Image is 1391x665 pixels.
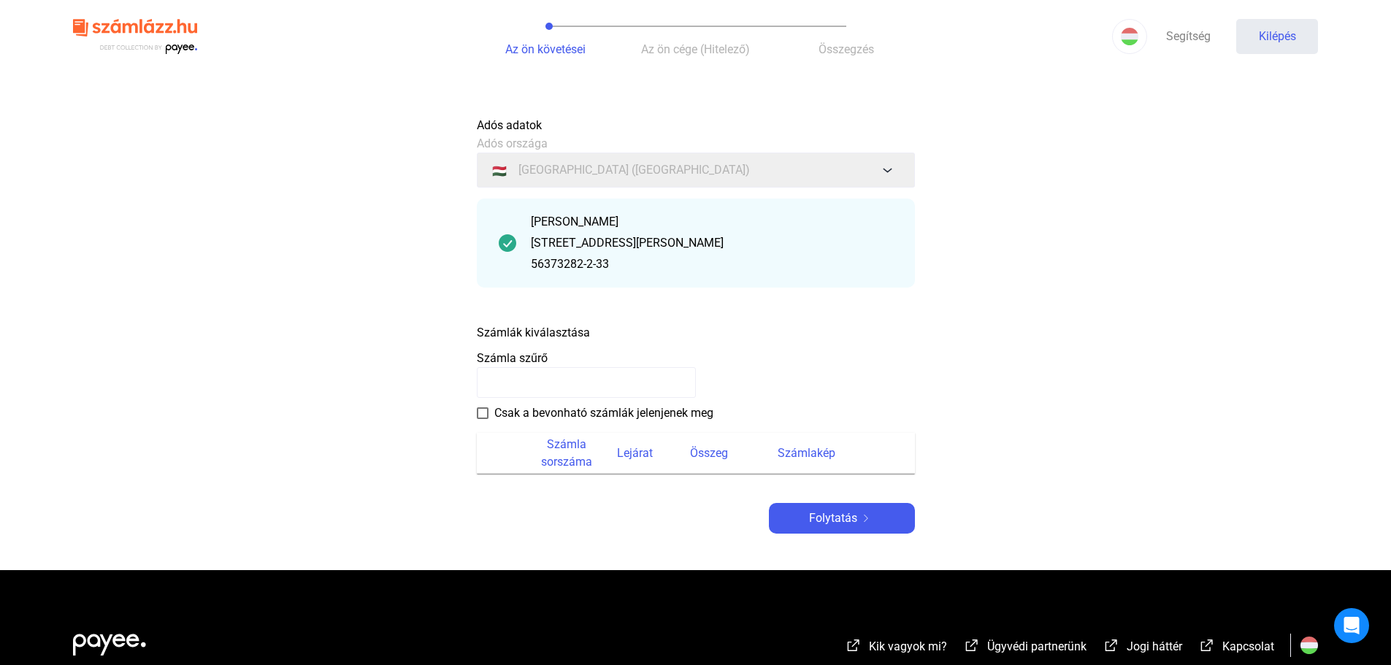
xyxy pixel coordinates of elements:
[819,42,874,56] font: Összegzés
[1259,29,1296,43] font: Kilépés
[477,351,548,365] font: Számla szűrő
[541,437,592,469] font: Számla sorszáma
[778,445,897,462] div: Számlakép
[505,42,586,56] font: Az ön követései
[73,13,197,61] img: szamlazzhu-logó
[963,642,1087,656] a: külső-link-fehérÜgyvédi partnerünk
[1222,639,1274,653] font: Kapcsolat
[1300,637,1318,654] img: HU.svg
[492,164,507,178] font: 🇭🇺
[1334,608,1369,643] div: Open Intercom Messenger
[857,515,875,522] img: jobbra nyíl-fehér
[531,236,724,250] font: [STREET_ADDRESS][PERSON_NAME]
[518,163,750,177] font: [GEOGRAPHIC_DATA] ([GEOGRAPHIC_DATA])
[845,642,947,656] a: külső-link-fehérKik vagyok mi?
[1112,19,1147,54] button: HU
[845,638,862,653] img: külső-link-fehér
[529,436,617,471] div: Számla sorszáma
[477,326,590,339] font: Számlák kiválasztása
[690,446,728,460] font: Összeg
[769,503,915,534] button: Folytatásjobbra nyíl-fehér
[1198,642,1274,656] a: külső-link-fehérKapcsolat
[531,257,609,271] font: 56373282-2-33
[1127,639,1182,653] font: Jogi háttér
[477,153,915,188] button: 🇭🇺[GEOGRAPHIC_DATA] ([GEOGRAPHIC_DATA])
[1121,28,1138,45] img: HU
[494,406,713,420] font: Csak a bevonható számlák jelenjenek meg
[499,234,516,252] img: pipa-sötétebb-zöld-kör
[869,639,947,653] font: Kik vagyok mi?
[617,445,690,462] div: Lejárat
[1198,638,1216,653] img: külső-link-fehér
[1147,19,1229,54] a: Segítség
[531,215,618,228] font: [PERSON_NAME]
[809,511,857,525] font: Folytatás
[690,445,778,462] div: Összeg
[963,638,981,653] img: külső-link-fehér
[641,42,750,56] font: Az ön cége (Hitelező)
[73,626,146,656] img: white-payee-white-dot.svg
[477,118,542,132] font: Adós adatok
[987,639,1087,653] font: Ügyvédi partnerünk
[617,446,653,460] font: Lejárat
[1166,29,1211,43] font: Segítség
[477,137,548,150] font: Adós országa
[1103,638,1120,653] img: külső-link-fehér
[1236,19,1318,54] button: Kilépés
[778,446,835,460] font: Számlakép
[1103,642,1182,656] a: külső-link-fehérJogi háttér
